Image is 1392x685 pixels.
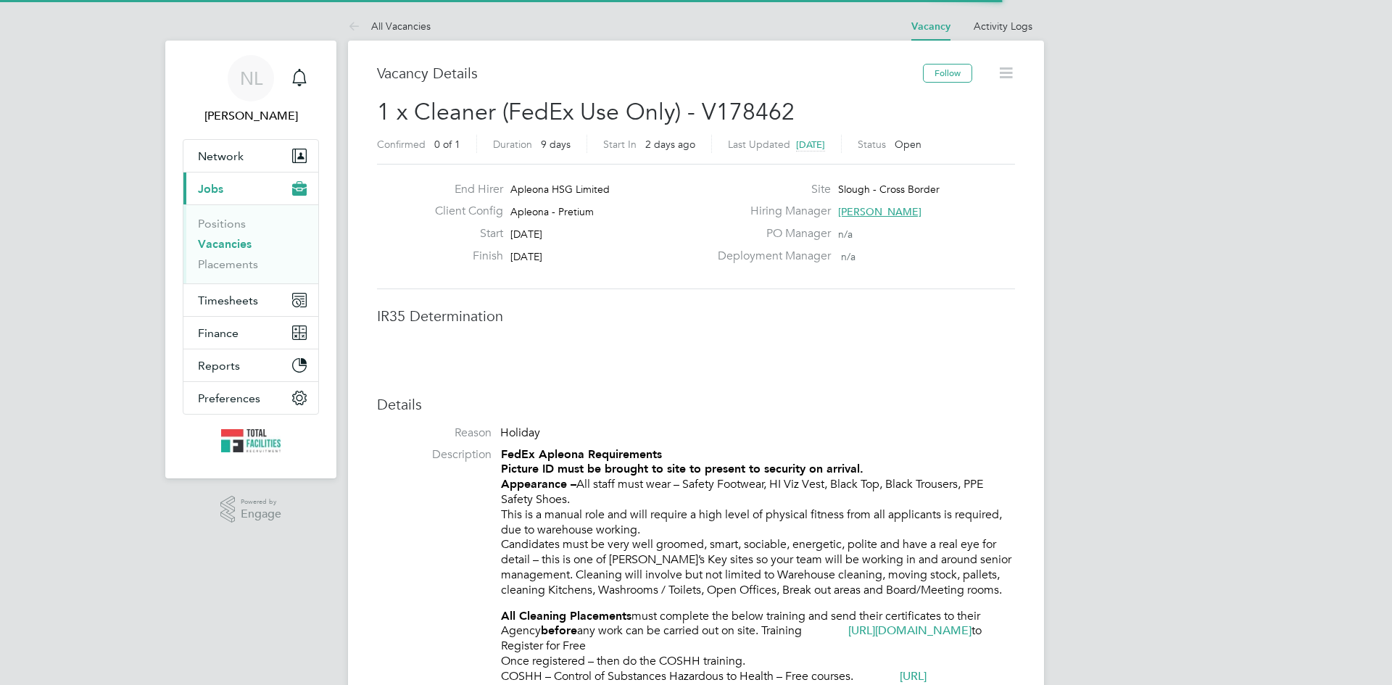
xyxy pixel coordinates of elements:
[198,182,223,196] span: Jobs
[838,228,853,241] span: n/a
[848,623,971,638] a: [URL][DOMAIN_NAME]
[220,496,282,523] a: Powered byEngage
[603,138,637,151] label: Start In
[241,508,281,520] span: Engage
[183,140,318,172] button: Network
[423,226,503,241] label: Start
[183,204,318,283] div: Jobs
[709,249,831,264] label: Deployment Manager
[423,249,503,264] label: Finish
[221,429,281,452] img: tfrecruitment-logo-retina.png
[198,257,258,271] a: Placements
[434,138,460,151] span: 0 of 1
[377,307,1015,325] h3: IR35 Determination
[838,183,940,196] span: Slough - Cross Border
[198,391,260,405] span: Preferences
[198,149,244,163] span: Network
[501,447,1015,598] p: All staff must wear – Safety Footwear, HI Viz Vest, Black Top, Black Trousers, PPE Safety Shoes. ...
[198,294,258,307] span: Timesheets
[240,69,262,88] span: NL
[348,20,431,33] a: All Vacancies
[974,20,1032,33] a: Activity Logs
[709,182,831,197] label: Site
[183,107,319,125] span: Nicola Lawrence
[501,477,576,491] strong: Appearance –
[709,204,831,219] label: Hiring Manager
[377,395,1015,414] h3: Details
[541,138,571,151] span: 9 days
[183,55,319,125] a: NL[PERSON_NAME]
[183,382,318,414] button: Preferences
[377,425,492,441] label: Reason
[841,250,855,263] span: n/a
[501,609,631,623] strong: All Cleaning Placements
[796,138,825,151] span: [DATE]
[377,447,492,462] label: Description
[510,228,542,241] span: [DATE]
[501,462,863,476] strong: Picture ID must be brought to site to present to security on arrival.
[198,359,240,373] span: Reports
[500,425,540,440] span: Holiday
[510,250,542,263] span: [DATE]
[709,226,831,241] label: PO Manager
[493,138,532,151] label: Duration
[541,623,577,637] strong: before
[183,317,318,349] button: Finance
[510,183,610,196] span: Apleona HSG Limited
[501,447,662,461] strong: FedEx Apleona Requirements
[241,496,281,508] span: Powered by
[198,237,252,251] a: Vacancies
[838,205,921,218] span: [PERSON_NAME]
[198,326,239,340] span: Finance
[183,429,319,452] a: Go to home page
[377,98,795,126] span: 1 x Cleaner (FedEx Use Only) - V178462
[728,138,790,151] label: Last Updated
[911,20,950,33] a: Vacancy
[377,64,923,83] h3: Vacancy Details
[423,204,503,219] label: Client Config
[645,138,695,151] span: 2 days ago
[510,205,594,218] span: Apleona - Pretium
[198,217,246,231] a: Positions
[183,173,318,204] button: Jobs
[923,64,972,83] button: Follow
[165,41,336,478] nav: Main navigation
[377,138,426,151] label: Confirmed
[423,182,503,197] label: End Hirer
[895,138,921,151] span: Open
[183,349,318,381] button: Reports
[858,138,886,151] label: Status
[183,284,318,316] button: Timesheets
